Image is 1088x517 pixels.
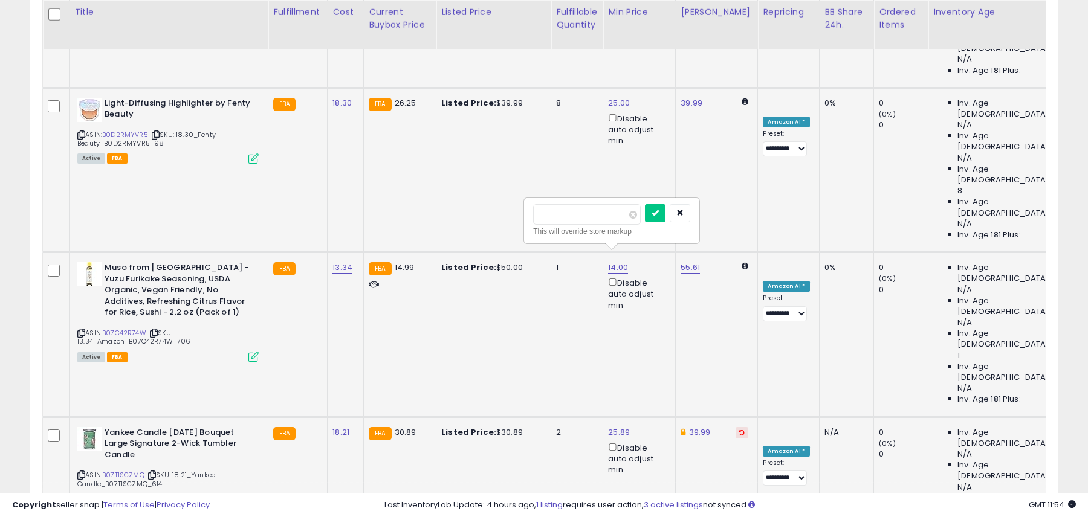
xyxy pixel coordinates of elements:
a: 14.00 [608,262,628,274]
img: 41TeWXyjJ8L._SL40_.jpg [77,98,102,122]
span: N/A [957,153,972,164]
a: B07C42R74W [102,328,146,338]
div: 0 [879,262,928,273]
div: 0% [824,98,864,109]
span: Inv. Age [DEMOGRAPHIC_DATA]: [957,427,1068,449]
a: 25.89 [608,426,630,438]
b: Listed Price: [441,97,496,109]
div: 0 [879,120,928,130]
span: 30.89 [395,426,416,438]
div: Title [74,6,263,19]
small: FBA [273,427,296,440]
a: 18.21 [332,426,349,438]
div: Preset: [763,130,810,157]
span: Inv. Age [DEMOGRAPHIC_DATA]: [957,130,1068,152]
div: ASIN: [77,427,259,503]
div: Ordered Items [879,6,923,31]
div: 0 [879,284,928,295]
span: N/A [957,449,972,460]
div: Amazon AI * [763,446,810,457]
small: FBA [369,427,391,440]
small: (0%) [879,274,896,283]
span: Inv. Age [DEMOGRAPHIC_DATA]: [957,328,1068,350]
span: | SKU: 18.21_Yankee Candle_B07T1SCZMQ_614 [77,470,215,488]
span: N/A [957,219,972,230]
b: Listed Price: [441,426,496,438]
span: Inv. Age [DEMOGRAPHIC_DATA]: [957,262,1068,284]
div: N/A [824,427,864,438]
span: 26.25 [395,97,416,109]
span: All listings currently available for purchase on Amazon [77,352,105,362]
strong: Copyright [12,499,56,510]
div: $50.00 [441,262,542,273]
small: FBA [273,262,296,275]
small: (0%) [879,109,896,119]
small: FBA [273,98,296,111]
div: Fulfillment [273,6,322,19]
a: 25.00 [608,97,630,109]
div: ASIN: [77,98,259,162]
small: FBA [369,262,391,275]
div: Preset: [763,459,810,486]
a: 55.61 [681,262,700,274]
span: All listings currently available for purchase on Amazon [77,153,105,164]
div: 0 [879,98,928,109]
div: 0% [824,262,864,273]
div: $30.89 [441,427,542,438]
div: 2 [556,427,594,438]
span: N/A [957,284,972,295]
span: Inv. Age [DEMOGRAPHIC_DATA]: [957,164,1068,185]
span: Inv. Age [DEMOGRAPHIC_DATA]: [957,98,1068,120]
a: 3 active listings [644,499,703,510]
div: seller snap | | [12,499,210,511]
span: 1 [957,350,960,361]
div: Disable auto adjust min [608,112,666,146]
span: Inv. Age [DEMOGRAPHIC_DATA]: [957,460,1068,481]
a: 39.99 [689,426,711,438]
div: Min Price [608,6,670,19]
a: Privacy Policy [157,499,210,510]
a: 13.34 [332,262,352,274]
img: 31rDAuzGo7L._SL40_.jpg [77,262,102,286]
span: | SKU: 13.34_Amazon_B07C42R74W_706 [77,328,191,346]
div: Amazon AI * [763,281,810,292]
div: $39.99 [441,98,542,109]
div: 1 [556,262,594,273]
span: FBA [107,352,128,362]
span: N/A [957,120,972,130]
b: Light-Diffusing Highlighter by Fenty Beauty [105,98,251,123]
span: 8 [957,185,962,196]
div: ASIN: [77,262,259,361]
div: This will override store markup [533,225,690,237]
b: Listed Price: [441,262,496,273]
i: Calculated using Dynamic Max Price. [742,262,748,270]
a: 18.30 [332,97,352,109]
div: Repricing [763,6,814,19]
div: BB Share 24h. [824,6,869,31]
span: 14.99 [395,262,415,273]
div: 0 [879,427,928,438]
b: Muso from [GEOGRAPHIC_DATA] - Yuzu Furikake Seasoning, USDA Organic, Vegan Friendly, No Additives... [105,262,251,321]
span: N/A [957,383,972,394]
div: Listed Price [441,6,546,19]
small: (0%) [879,438,896,448]
div: Current Buybox Price [369,6,431,31]
span: Inv. Age [DEMOGRAPHIC_DATA]: [957,295,1068,317]
span: Inv. Age 181 Plus: [957,230,1021,240]
a: Terms of Use [103,499,155,510]
span: Inv. Age [DEMOGRAPHIC_DATA]-180: [957,196,1068,218]
span: N/A [957,54,972,65]
div: Preset: [763,294,810,321]
div: Amazon AI * [763,117,810,127]
div: Fulfillable Quantity [556,6,598,31]
span: Inv. Age 181 Plus: [957,65,1021,76]
span: 2025-09-6 11:54 GMT [1029,499,1076,510]
div: Last InventoryLab Update: 4 hours ago, requires user action, not synced. [384,499,1076,511]
span: Inv. Age [DEMOGRAPHIC_DATA]-180: [957,361,1068,383]
div: Cost [332,6,358,19]
div: [PERSON_NAME] [681,6,753,19]
span: Inv. Age 181 Plus: [957,394,1021,405]
div: 8 [556,98,594,109]
div: Disable auto adjust min [608,441,666,475]
img: 51u9d6fQWLL._SL40_.jpg [77,427,102,451]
